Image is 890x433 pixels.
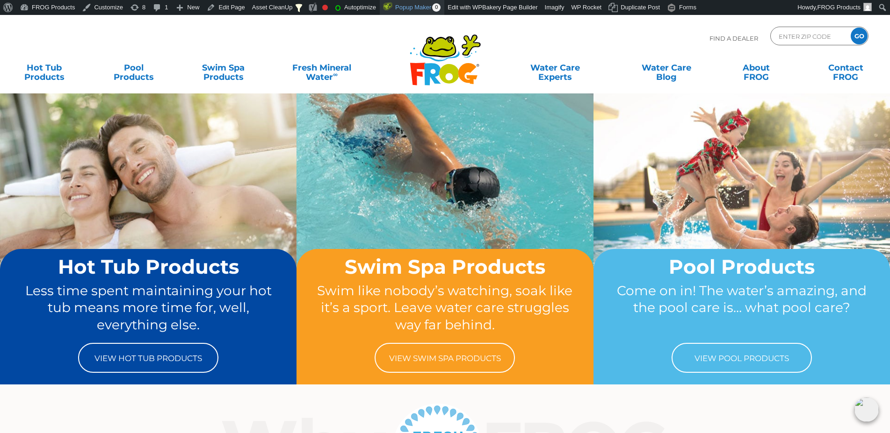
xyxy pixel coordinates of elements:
a: Fresh MineralWater∞ [278,58,365,77]
h2: Swim Spa Products [314,256,575,277]
input: GO [851,28,868,44]
p: Find A Dealer [709,27,758,50]
a: Water CareBlog [632,58,702,77]
a: Swim SpaProducts [188,58,258,77]
input: Zip Code Form [778,29,841,43]
h2: Pool Products [611,256,872,277]
p: Come on in! The water’s amazing, and the pool care is… what pool care? [611,282,872,334]
p: Swim like nobody’s watching, soak like it’s a sport. Leave water care struggles way far behind. [314,282,575,334]
a: View Hot Tub Products [78,343,218,373]
a: PoolProducts [99,58,169,77]
img: openIcon [854,398,879,422]
img: home-banner-pool-short [593,93,890,314]
span: FROG Products [818,4,861,11]
a: View Pool Products [672,343,812,373]
h2: Hot Tub Products [18,256,279,277]
a: Water CareExperts [499,58,612,77]
a: AboutFROG [721,58,791,77]
a: Hot TubProducts [9,58,79,77]
div: Focus keyphrase not set [322,5,328,10]
span: 0 [432,3,441,12]
a: ContactFROG [811,58,881,77]
sup: ∞ [333,71,338,78]
p: Less time spent maintaining your hot tub means more time for, well, everything else. [18,282,279,334]
img: home-banner-swim-spa-short [297,93,593,314]
a: View Swim Spa Products [375,343,515,373]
